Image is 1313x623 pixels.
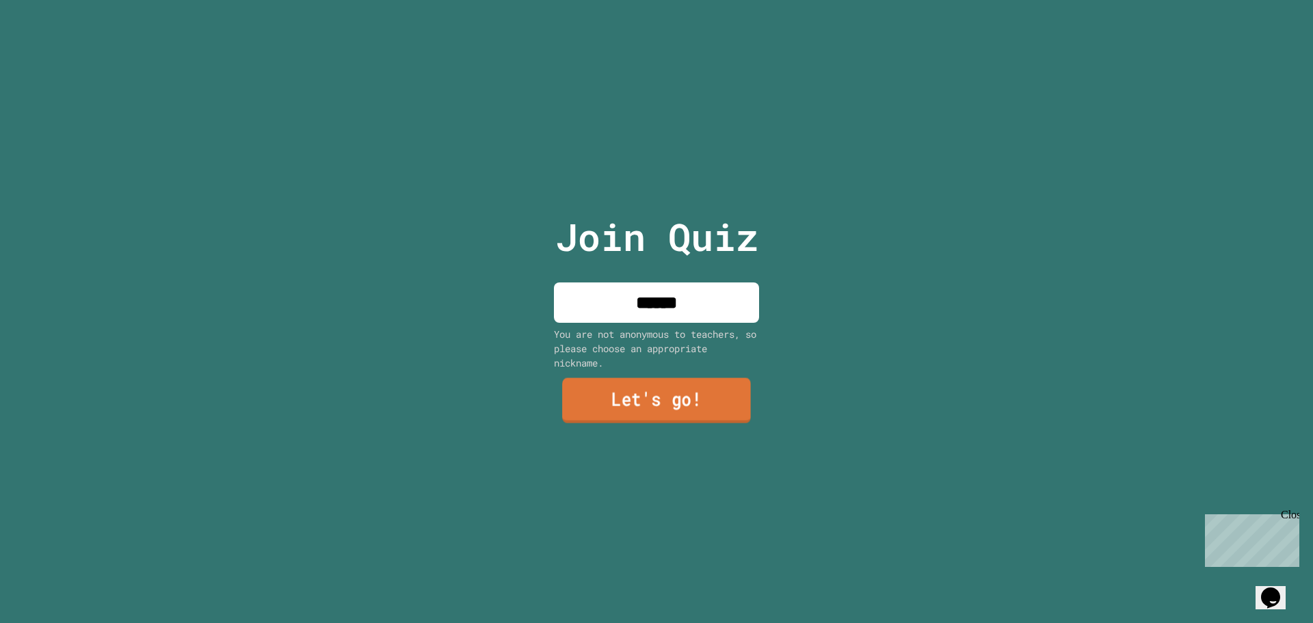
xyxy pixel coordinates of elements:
a: Let's go! [562,378,751,423]
div: You are not anonymous to teachers, so please choose an appropriate nickname. [554,327,759,370]
iframe: chat widget [1199,509,1299,567]
div: Chat with us now!Close [5,5,94,87]
p: Join Quiz [555,209,758,265]
iframe: chat widget [1256,568,1299,609]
